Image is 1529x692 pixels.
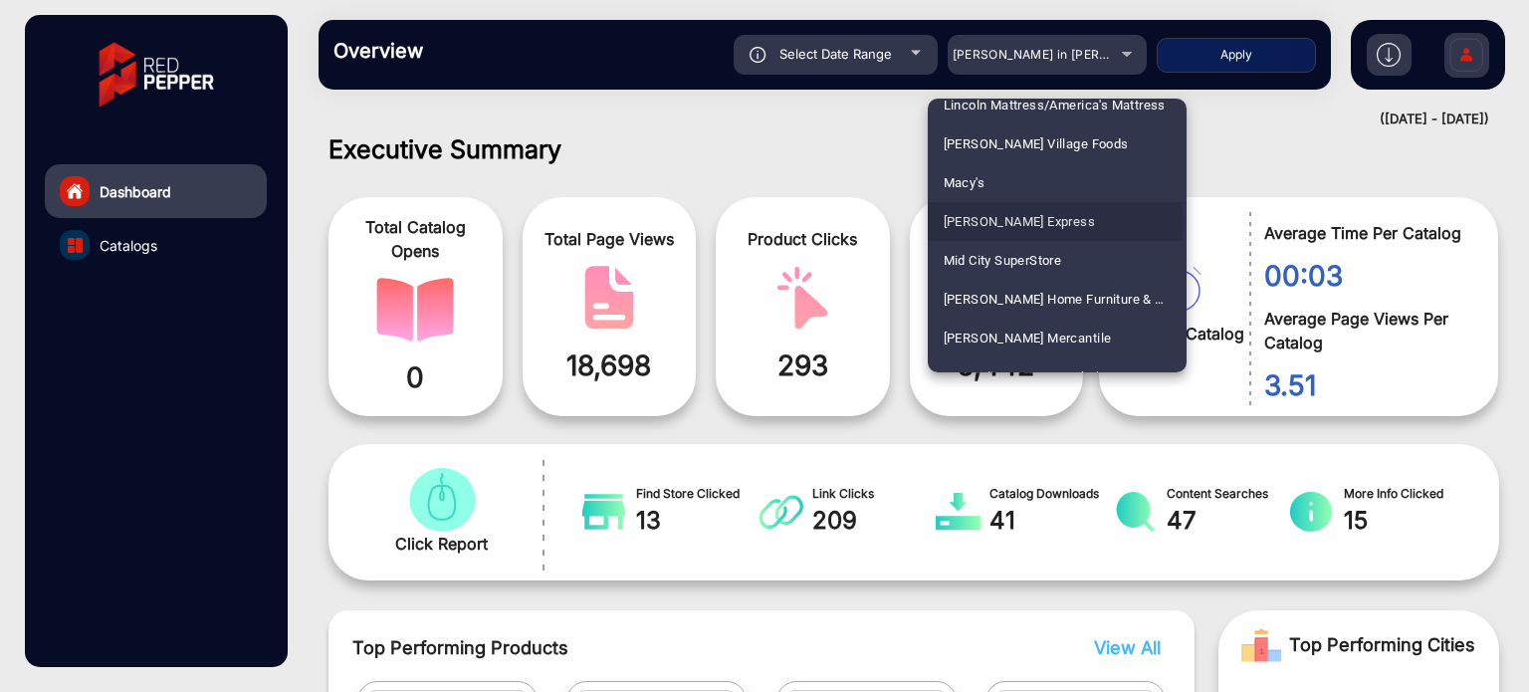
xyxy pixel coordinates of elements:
[944,202,1096,241] span: [PERSON_NAME] Express
[944,319,1112,357] span: [PERSON_NAME] Mercantile
[944,280,1171,319] span: [PERSON_NAME] Home Furniture & Mattress
[944,86,1166,124] span: Lincoln Mattress/America's Mattress
[944,357,1133,396] span: My Appliance Source Shakopee
[944,124,1129,163] span: [PERSON_NAME] Village Foods
[944,241,1062,280] span: Mid City SuperStore
[944,163,984,202] span: Macy's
